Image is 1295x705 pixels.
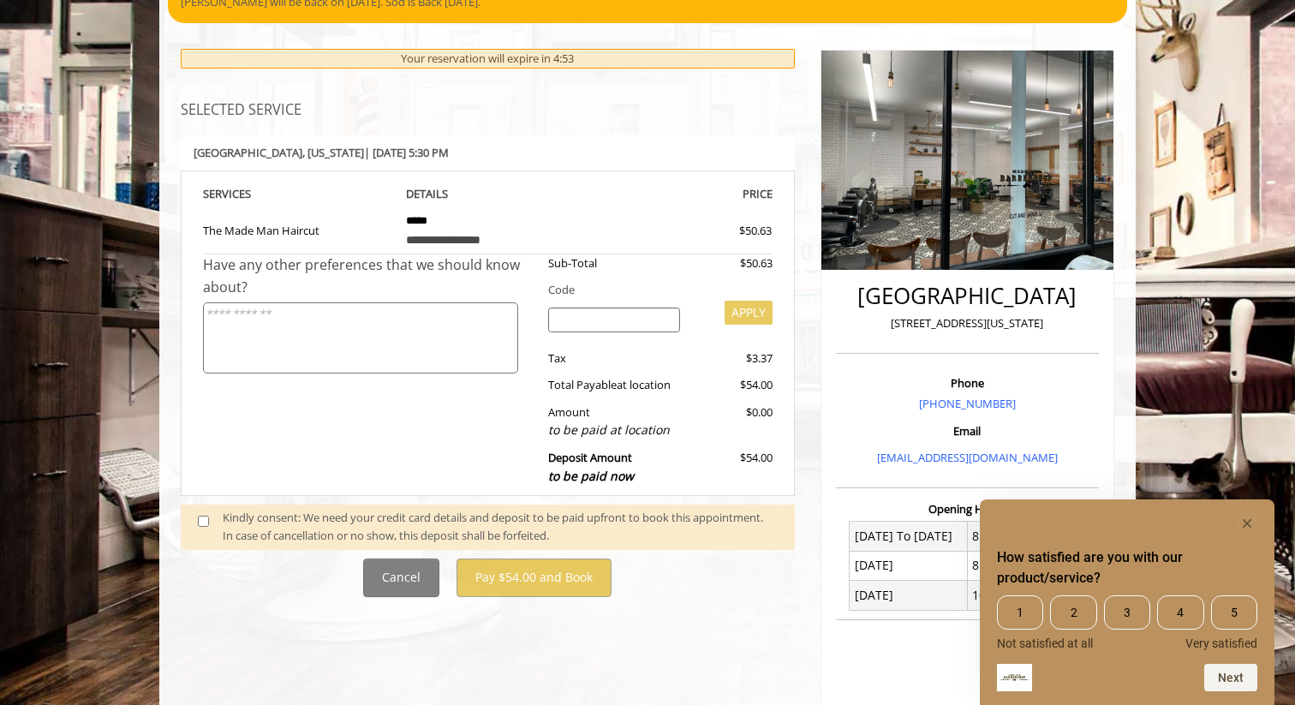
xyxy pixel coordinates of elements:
[1211,595,1257,630] span: 5
[840,314,1095,332] p: [STREET_ADDRESS][US_STATE]
[548,421,681,439] div: to be paid at location
[997,595,1043,630] span: 1
[535,350,694,367] div: Tax
[535,403,694,440] div: Amount
[617,377,671,392] span: at location
[967,551,1085,580] td: 8 A.M - 7 P.M
[967,581,1085,610] td: 10 A.M - 7 P.M
[840,284,1095,308] h2: [GEOGRAPHIC_DATA]
[363,559,439,597] button: Cancel
[840,425,1095,437] h3: Email
[223,509,778,545] div: Kindly consent: We need your credit card details and deposit to be paid upfront to book this appo...
[548,468,634,484] span: to be paid now
[203,184,393,204] th: SERVICE
[535,376,694,394] div: Total Payable
[919,396,1016,411] a: [PHONE_NUMBER]
[181,103,795,118] h3: SELECTED SERVICE
[393,184,583,204] th: DETAILS
[203,254,535,298] div: Have any other preferences that we should know about?
[693,254,772,272] div: $50.63
[1050,595,1096,630] span: 2
[1237,513,1257,534] button: Hide survey
[997,513,1257,691] div: How satisfied are you with our product/service? Select an option from 1 to 5, with 1 being Not sa...
[850,581,968,610] td: [DATE]
[997,547,1257,588] h2: How satisfied are you with our product/service? Select an option from 1 to 5, with 1 being Not sa...
[850,522,968,551] td: [DATE] To [DATE]
[302,145,364,160] span: , [US_STATE]
[836,503,1099,515] h3: Opening Hours
[1157,595,1203,630] span: 4
[535,281,773,299] div: Code
[693,449,772,486] div: $54.00
[457,559,612,597] button: Pay $54.00 and Book
[535,254,694,272] div: Sub-Total
[181,49,795,69] div: Your reservation will expire in 4:53
[1185,636,1257,650] span: Very satisfied
[582,184,773,204] th: PRICE
[1204,664,1257,691] button: Next question
[548,450,634,484] b: Deposit Amount
[245,186,251,201] span: S
[850,551,968,580] td: [DATE]
[203,204,393,254] td: The Made Man Haircut
[677,222,772,240] div: $50.63
[840,377,1095,389] h3: Phone
[725,301,773,325] button: APPLY
[693,376,772,394] div: $54.00
[997,636,1093,650] span: Not satisfied at all
[194,145,449,160] b: [GEOGRAPHIC_DATA] | [DATE] 5:30 PM
[693,403,772,440] div: $0.00
[967,522,1085,551] td: 8 A.M - 8 P.M
[877,450,1058,465] a: [EMAIL_ADDRESS][DOMAIN_NAME]
[693,350,772,367] div: $3.37
[1104,595,1150,630] span: 3
[997,595,1257,650] div: How satisfied are you with our product/service? Select an option from 1 to 5, with 1 being Not sa...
